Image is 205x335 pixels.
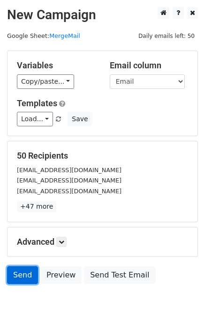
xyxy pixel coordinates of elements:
small: [EMAIL_ADDRESS][DOMAIN_NAME] [17,188,121,195]
iframe: Chat Widget [158,290,205,335]
h5: Advanced [17,237,188,247]
span: Daily emails left: 50 [135,31,198,41]
small: Google Sheet: [7,32,80,39]
h5: Email column [110,60,189,71]
a: Preview [40,266,82,284]
a: Copy/paste... [17,74,74,89]
h2: New Campaign [7,7,198,23]
a: Send [7,266,38,284]
button: Save [68,112,92,126]
h5: 50 Recipients [17,151,188,161]
a: +47 more [17,201,56,212]
small: [EMAIL_ADDRESS][DOMAIN_NAME] [17,167,121,174]
h5: Variables [17,60,96,71]
a: Send Test Email [84,266,155,284]
a: MergeMail [49,32,80,39]
a: Templates [17,98,57,108]
a: Daily emails left: 50 [135,32,198,39]
a: Load... [17,112,53,126]
small: [EMAIL_ADDRESS][DOMAIN_NAME] [17,177,121,184]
